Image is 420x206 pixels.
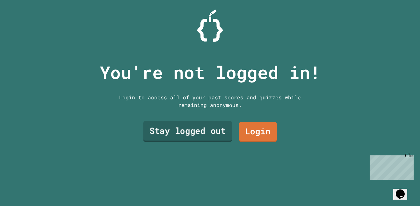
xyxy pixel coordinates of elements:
[197,10,223,42] img: Logo.svg
[143,121,232,142] a: Stay logged out
[393,181,414,200] iframe: chat widget
[114,94,306,109] div: Login to access all of your past scores and quizzes while remaining anonymous.
[367,153,414,180] iframe: chat widget
[100,59,321,86] p: You're not logged in!
[3,3,44,40] div: Chat with us now!Close
[239,122,277,142] a: Login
